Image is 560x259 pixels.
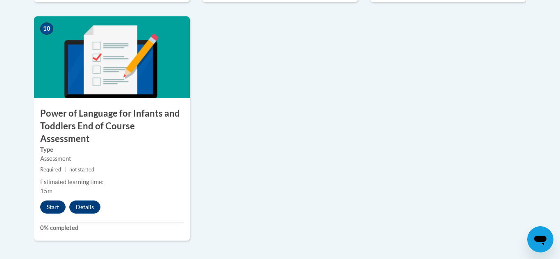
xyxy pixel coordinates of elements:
div: Assessment [40,154,184,163]
button: Start [40,200,66,214]
span: not started [69,167,94,173]
label: Type [40,145,184,154]
iframe: Button to launch messaging window [527,226,553,252]
span: 15m [40,187,52,194]
span: Required [40,167,61,173]
div: Estimated learning time: [40,178,184,187]
span: | [64,167,66,173]
span: 10 [40,23,53,35]
label: 0% completed [40,223,184,232]
h3: Power of Language for Infants and Toddlers End of Course Assessment [34,107,190,145]
button: Details [69,200,100,214]
img: Course Image [34,16,190,98]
